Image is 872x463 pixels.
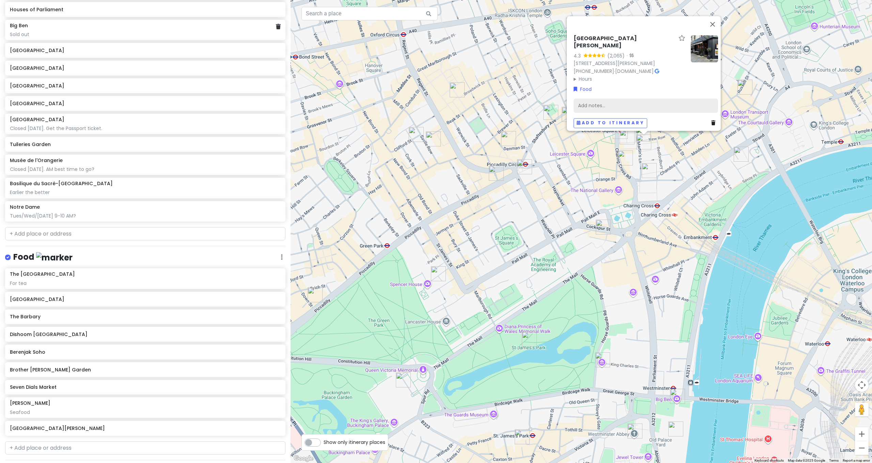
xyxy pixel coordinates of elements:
a: Star place [679,35,685,42]
div: Rivet & Hide Ltd [409,127,424,142]
h6: Notre Dame [10,204,40,210]
div: DUKES Bar [431,266,446,281]
div: Theatre Royal Drury Lane [737,80,752,95]
h6: [GEOGRAPHIC_DATA] [10,296,281,302]
div: J Sheekey [620,129,635,144]
button: Close [704,16,721,32]
div: For tea [10,280,281,286]
input: + Add place or address [5,227,285,241]
summary: Hours [574,75,685,83]
h6: Houses of Parliament [10,6,281,13]
div: SOMA Soho [501,131,516,146]
input: + Add place or address [5,441,285,455]
div: 4.3 [574,52,583,60]
div: Bancone Covent Garden [642,163,657,178]
h6: Seven Dials Market [10,384,281,390]
span: Show only itinerary places [324,438,385,446]
a: Terms (opens in new tab) [829,459,839,462]
h6: Dishoom [GEOGRAPHIC_DATA] [10,331,281,337]
div: Drake's [426,131,441,146]
button: Zoom out [855,441,869,455]
h6: Tuileries Garden [10,141,281,147]
h6: [GEOGRAPHIC_DATA][PERSON_NAME] [10,425,281,431]
div: Cordings Ltd [489,166,504,181]
h6: Brother [PERSON_NAME] Garden [10,367,281,373]
img: Google [292,454,315,463]
div: American Bar [734,147,749,162]
button: Map camera controls [855,378,869,392]
div: · [625,53,634,60]
div: Sondheim Theatre [543,105,558,120]
a: Delete place [711,119,718,127]
h6: [PERSON_NAME] [10,400,50,406]
div: Côte St Martin's Lane [636,134,651,149]
div: Closed [DATE]. Get the Passport ticket. [10,125,281,131]
h6: Big Ben [10,22,28,29]
a: Open this area in Google Maps (opens a new window) [292,454,315,463]
div: Westminster Abbey [627,424,642,438]
h4: Food [13,252,73,263]
div: Big Ben [670,389,685,404]
h6: Berenjak Soho [10,349,281,355]
div: The Rooftop [596,220,611,235]
a: [DOMAIN_NAME] [615,68,654,75]
h6: Basilique du Sacré-[GEOGRAPHIC_DATA] [10,180,113,187]
h6: [GEOGRAPHIC_DATA] [10,116,64,123]
button: Zoom in [855,427,869,441]
div: Sold out [10,31,281,37]
a: [STREET_ADDRESS][PERSON_NAME] [574,60,655,67]
button: Keyboard shortcuts [754,458,784,463]
div: Nightjar Carnaby [450,82,465,97]
div: Buckingham Palace [396,372,411,387]
a: Food [574,85,592,93]
input: Search a place [301,7,438,20]
a: Report a map error [843,459,870,462]
div: St James's Park [522,332,537,347]
a: Delete place [276,23,281,31]
h6: [GEOGRAPHIC_DATA][PERSON_NAME] [574,35,676,49]
i: Google Maps [655,69,659,74]
a: [PHONE_NUMBER] [574,68,614,75]
h6: The Barbary [10,314,281,320]
button: Add to itinerary [574,118,647,128]
div: Garrick Theatre [618,150,633,165]
div: Churchill War Rooms [595,352,610,367]
div: The Criterion Theatre [517,159,532,174]
div: (2,065) [607,52,625,60]
h6: Musée de l'Orangerie [10,157,63,163]
div: Closed [DATE]. AM best time to go? [10,166,281,172]
h6: [GEOGRAPHIC_DATA] [10,100,281,107]
h6: The [GEOGRAPHIC_DATA] [10,271,75,277]
div: Opium Cocktail Bar - Soho [562,107,577,122]
div: Seafood [10,409,281,415]
div: The Athenaeum Hotel & Residences [308,287,323,302]
div: Mr Fogg's Gin Parlour [636,127,651,142]
button: Drag Pegman onto the map to open Street View [855,403,869,416]
div: St. Ermin's Hotel, Autograph Collection [515,429,530,444]
div: · · [574,35,685,83]
h6: [GEOGRAPHIC_DATA] [10,65,281,71]
h6: [GEOGRAPHIC_DATA] [10,83,281,89]
img: marker [36,252,73,263]
div: Earlier the better [10,189,281,195]
img: Picture of the place [691,35,718,62]
div: Tues/Wed/[DATE] 9-10 AM? [10,213,281,219]
div: Houses of Parliament [668,421,683,436]
h6: [GEOGRAPHIC_DATA] [10,47,281,53]
span: Map data ©2025 Google [788,459,825,462]
div: Wyndham's Theatre [613,124,628,139]
div: Add notes... [574,99,718,113]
